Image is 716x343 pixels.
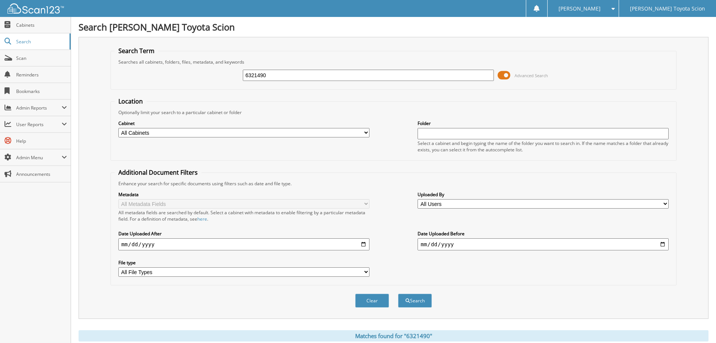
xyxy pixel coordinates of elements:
[418,140,669,153] div: Select a cabinet and begin typing the name of the folder you want to search in. If the name match...
[355,294,389,308] button: Clear
[118,230,369,237] label: Date Uploaded After
[197,216,207,222] a: here
[16,22,67,28] span: Cabinets
[16,171,67,177] span: Announcements
[398,294,432,308] button: Search
[8,3,64,14] img: scan123-logo-white.svg
[115,59,672,65] div: Searches all cabinets, folders, files, metadata, and keywords
[118,209,369,222] div: All metadata fields are searched by default. Select a cabinet with metadata to enable filtering b...
[16,72,67,78] span: Reminders
[16,121,62,128] span: User Reports
[115,168,201,177] legend: Additional Document Filters
[559,6,601,11] span: [PERSON_NAME]
[79,21,708,33] h1: Search [PERSON_NAME] Toyota Scion
[115,109,672,116] div: Optionally limit your search to a particular cabinet or folder
[115,97,147,105] legend: Location
[115,47,158,55] legend: Search Term
[418,120,669,127] label: Folder
[16,55,67,61] span: Scan
[630,6,705,11] span: [PERSON_NAME] Toyota Scion
[16,154,62,161] span: Admin Menu
[515,73,548,78] span: Advanced Search
[418,230,669,237] label: Date Uploaded Before
[16,105,62,111] span: Admin Reports
[16,88,67,95] span: Bookmarks
[79,330,708,341] div: Matches found for "6321490"
[418,238,669,250] input: end
[118,238,369,250] input: start
[118,120,369,127] label: Cabinet
[115,180,672,187] div: Enhance your search for specific documents using filters such as date and file type.
[16,38,66,45] span: Search
[118,191,369,198] label: Metadata
[16,138,67,144] span: Help
[118,259,369,266] label: File type
[418,191,669,198] label: Uploaded By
